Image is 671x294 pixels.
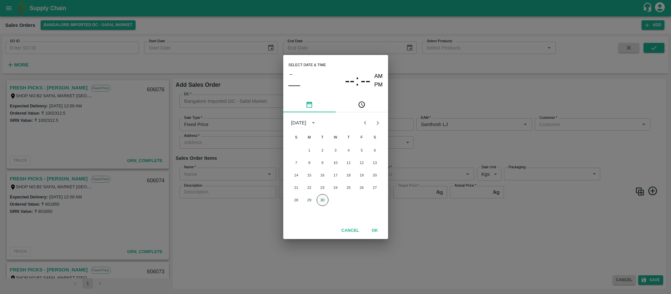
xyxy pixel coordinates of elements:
span: Wednesday [330,131,342,144]
button: 24 [330,182,342,193]
button: 4 [343,144,355,156]
span: Sunday [290,131,302,144]
button: Previous month [359,117,371,129]
button: pick date [283,97,336,112]
button: 22 [304,182,315,193]
button: pick time [336,97,388,112]
button: calendar view is open, switch to year view [308,118,319,128]
button: 1 [304,144,315,156]
button: 18 [343,169,355,181]
button: -- [361,72,370,89]
button: PM [374,81,383,89]
button: 20 [369,169,381,181]
button: 3 [330,144,342,156]
button: 23 [317,182,328,193]
button: 13 [369,157,381,169]
button: 29 [304,194,315,206]
button: 7 [290,157,302,169]
button: 25 [343,182,355,193]
button: Cancel [339,225,362,236]
span: Tuesday [317,131,328,144]
button: -- [345,72,355,89]
button: OK [364,225,385,236]
button: 27 [369,182,381,193]
span: – [289,70,292,78]
span: Select date & time [289,60,326,70]
button: 26 [356,182,368,193]
button: –– [289,78,300,91]
button: 10 [330,157,342,169]
span: : [355,72,359,89]
span: Friday [356,131,368,144]
button: 8 [304,157,315,169]
button: 5 [356,144,368,156]
button: 16 [317,169,328,181]
button: 21 [290,182,302,193]
button: – [289,70,294,78]
button: 17 [330,169,342,181]
span: Thursday [343,131,355,144]
button: 9 [317,157,328,169]
button: 30 [317,194,328,206]
button: 14 [290,169,302,181]
button: Next month [371,117,384,129]
button: 6 [369,144,381,156]
button: 28 [290,194,302,206]
button: 11 [343,157,355,169]
span: Saturday [369,131,381,144]
span: Monday [304,131,315,144]
button: 2 [317,144,328,156]
div: [DATE] [291,119,307,126]
button: 12 [356,157,368,169]
button: 19 [356,169,368,181]
button: AM [374,72,383,81]
button: 15 [304,169,315,181]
